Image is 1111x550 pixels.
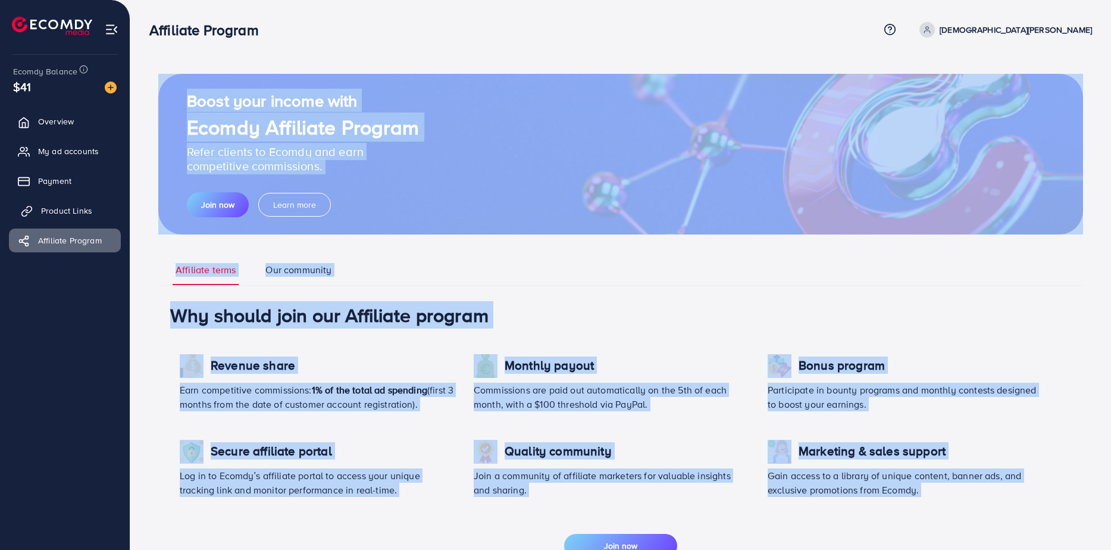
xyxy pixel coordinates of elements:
[187,159,419,173] p: competitive commissions.
[201,199,234,211] span: Join now
[38,235,102,246] span: Affiliate Program
[12,17,92,35] img: logo
[41,205,92,217] span: Product Links
[768,383,1043,411] p: Participate in bounty programs and monthly contests designed to boost your earnings.
[211,358,295,373] h4: Revenue share
[105,82,117,93] img: image
[474,383,749,411] p: Commissions are paid out automatically on the 5th of each month, with a $100 threshold via PayPal.
[9,139,121,163] a: My ad accounts
[505,358,594,373] h4: Monthly payout
[768,354,791,378] img: icon revenue share
[180,468,455,497] p: Log in to Ecomdy’s affiliate portal to access your unique tracking link and monitor performance i...
[187,145,419,159] p: Refer clients to Ecomdy and earn
[474,468,749,497] p: Join a community of affiliate marketers for valuable insights and sharing.
[173,263,239,285] a: Affiliate terms
[158,74,1083,235] img: guide
[187,192,249,217] button: Join now
[9,229,121,252] a: Affiliate Program
[9,110,121,133] a: Overview
[187,91,419,111] h2: Boost your income with
[505,444,612,459] h4: Quality community
[13,78,31,95] span: $41
[799,444,946,459] h4: Marketing & sales support
[9,199,121,223] a: Product Links
[258,193,331,217] button: Learn more
[149,21,268,39] h3: Affiliate Program
[180,383,455,411] p: Earn competitive commissions: (first 3 months from the date of customer account registration).
[9,169,121,193] a: Payment
[170,304,1071,326] h1: Why should join our Affiliate program
[180,354,204,378] img: icon revenue share
[474,354,497,378] img: icon revenue share
[312,383,427,396] span: 1% of the total ad spending
[799,358,885,373] h4: Bonus program
[38,145,99,157] span: My ad accounts
[262,263,334,285] a: Our community
[187,115,419,140] h1: Ecomdy Affiliate Program
[768,440,791,464] img: icon revenue share
[474,440,497,464] img: icon revenue share
[180,440,204,464] img: icon revenue share
[13,65,77,77] span: Ecomdy Balance
[38,115,74,127] span: Overview
[915,22,1092,37] a: [DEMOGRAPHIC_DATA][PERSON_NAME]
[38,175,71,187] span: Payment
[940,23,1092,37] p: [DEMOGRAPHIC_DATA][PERSON_NAME]
[211,444,332,459] h4: Secure affiliate portal
[768,468,1043,497] p: Gain access to a library of unique content, banner ads, and exclusive promotions from Ecomdy.
[105,23,118,36] img: menu
[1060,496,1102,541] iframe: Chat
